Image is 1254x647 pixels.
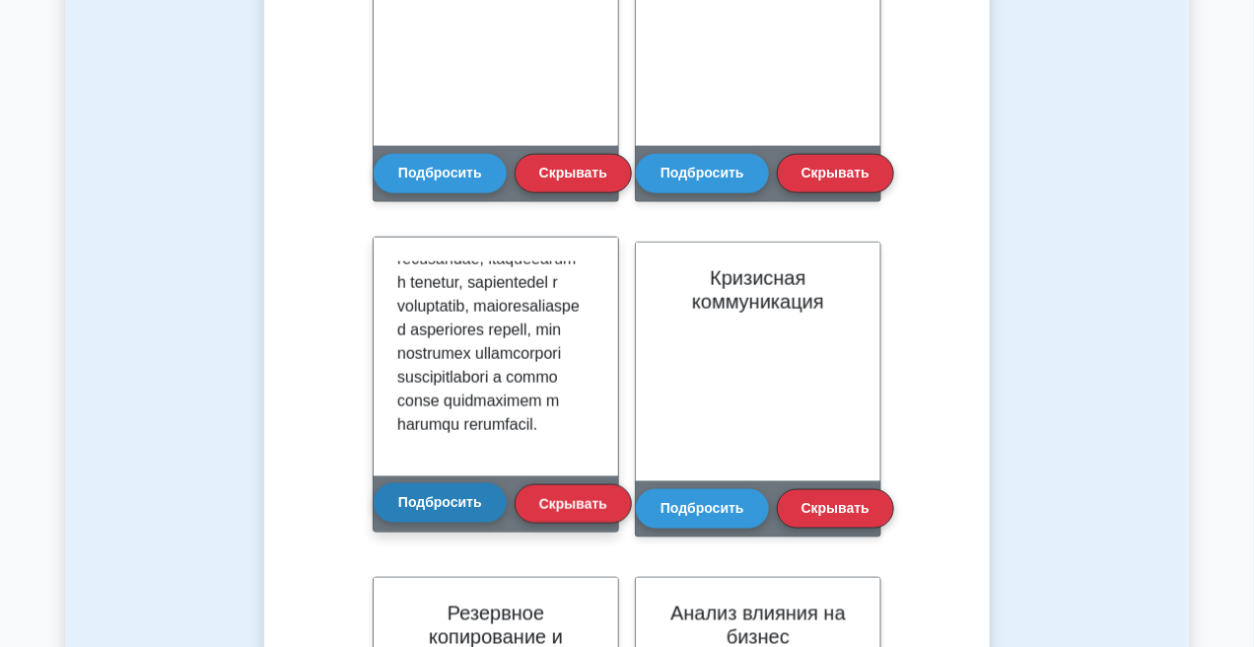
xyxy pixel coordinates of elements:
[801,166,870,181] font: Скрывать
[539,166,607,181] font: Скрывать
[777,489,894,529] button: Скрывать
[398,166,482,181] font: Подбросить
[661,166,744,181] font: Подбросить
[374,483,507,523] button: Подбросить
[777,154,894,193] button: Скрывать
[515,484,632,524] button: Скрывать
[661,501,744,517] font: Подбросить
[692,267,824,313] font: Кризисная коммуникация
[801,501,870,517] font: Скрывать
[398,495,482,511] font: Подбросить
[636,154,769,193] button: Подбросить
[539,496,607,512] font: Скрывать
[636,489,769,529] button: Подбросить
[515,154,632,193] button: Скрывать
[374,154,507,193] button: Подбросить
